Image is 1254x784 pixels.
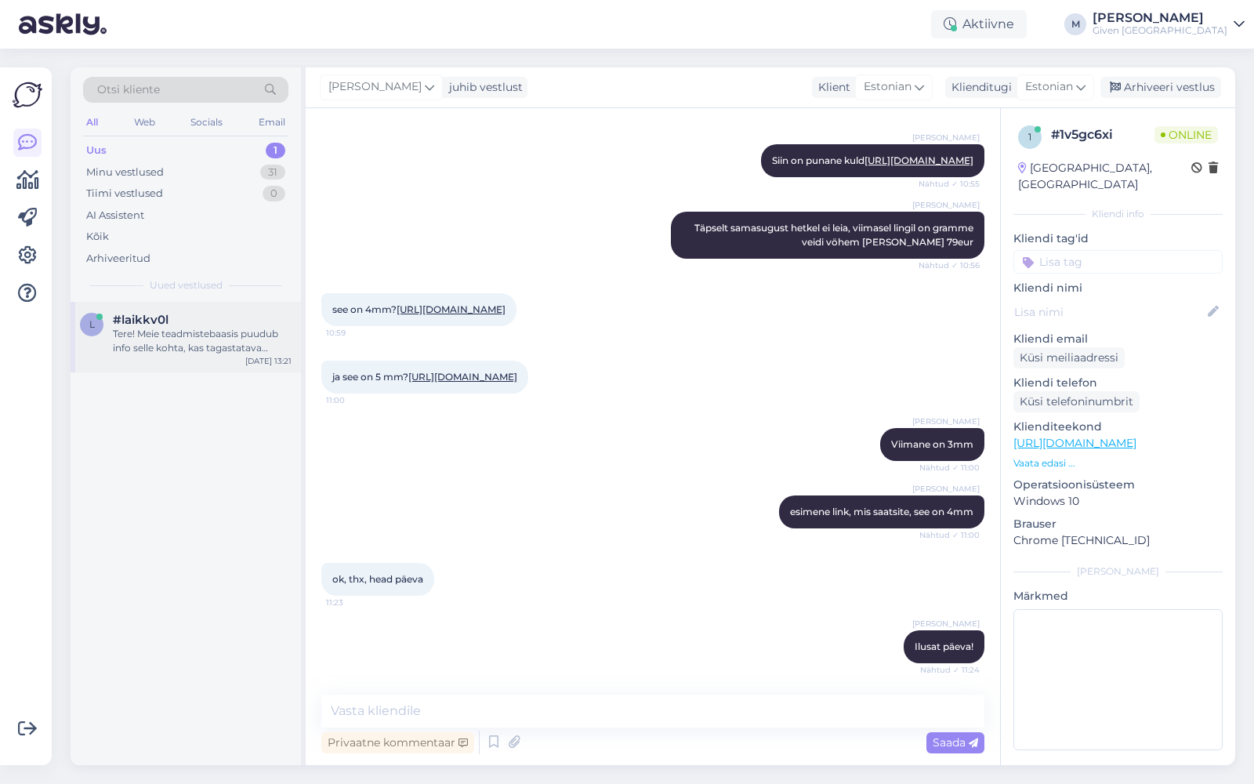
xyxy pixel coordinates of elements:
[1013,532,1223,549] p: Chrome [TECHNICAL_ID]
[912,416,980,427] span: [PERSON_NAME]
[931,10,1027,38] div: Aktiivne
[912,132,980,143] span: [PERSON_NAME]
[812,79,850,96] div: Klient
[1013,250,1223,274] input: Lisa tag
[864,154,973,166] a: [URL][DOMAIN_NAME]
[263,186,285,201] div: 0
[328,78,422,96] span: [PERSON_NAME]
[1013,477,1223,493] p: Operatsioonisüsteem
[443,79,523,96] div: juhib vestlust
[89,318,95,330] span: l
[113,313,169,327] span: #laikkv0l
[1154,126,1218,143] span: Online
[326,327,385,339] span: 10:59
[1093,24,1227,37] div: Given [GEOGRAPHIC_DATA]
[920,664,980,676] span: Nähtud ✓ 11:24
[397,303,506,315] a: [URL][DOMAIN_NAME]
[1013,280,1223,296] p: Kliendi nimi
[86,186,163,201] div: Tiimi vestlused
[326,394,385,406] span: 11:00
[1064,13,1086,35] div: M
[891,438,973,450] span: Viimane on 3mm
[256,112,288,132] div: Email
[694,222,976,248] span: Täpselt samasugust hetkel ei leia, viimasel lingil on gramme veidi vöhem [PERSON_NAME] 79eur
[332,303,506,315] span: see on 4mm?
[13,80,42,110] img: Askly Logo
[326,597,385,608] span: 11:23
[1013,391,1140,412] div: Küsi telefoninumbrit
[912,483,980,495] span: [PERSON_NAME]
[1093,12,1245,37] a: [PERSON_NAME]Given [GEOGRAPHIC_DATA]
[86,251,150,267] div: Arhiveeritud
[1013,347,1125,368] div: Küsi meiliaadressi
[933,735,978,750] span: Saada
[915,641,973,652] span: Ilusat päeva!
[1013,456,1223,470] p: Vaata edasi ...
[912,199,980,211] span: [PERSON_NAME]
[919,529,980,541] span: Nähtud ✓ 11:00
[1100,77,1221,98] div: Arhiveeri vestlus
[86,229,109,245] div: Kõik
[945,79,1012,96] div: Klienditugi
[1013,375,1223,391] p: Kliendi telefon
[1013,588,1223,604] p: Märkmed
[1025,78,1073,96] span: Estonian
[150,278,223,292] span: Uued vestlused
[131,112,158,132] div: Web
[260,165,285,180] div: 31
[1093,12,1227,24] div: [PERSON_NAME]
[86,143,107,158] div: Uus
[1051,125,1154,144] div: # 1v5gc6xi
[1013,493,1223,510] p: Windows 10
[864,78,912,96] span: Estonian
[1013,230,1223,247] p: Kliendi tag'id
[1028,131,1031,143] span: 1
[912,618,980,630] span: [PERSON_NAME]
[83,112,101,132] div: All
[187,112,226,132] div: Socials
[86,165,164,180] div: Minu vestlused
[919,178,980,190] span: Nähtud ✓ 10:55
[1014,303,1205,321] input: Lisa nimi
[332,371,517,383] span: ja see on 5 mm?
[919,260,980,271] span: Nähtud ✓ 10:56
[113,327,292,355] div: Tere! Meie teadmistebaasis puudub info selle kohta, kas tagastatava pakiga peaks [PERSON_NAME] pa...
[772,154,973,166] span: Siin on punane kuld
[1013,564,1223,579] div: [PERSON_NAME]
[1013,436,1136,450] a: [URL][DOMAIN_NAME]
[408,371,517,383] a: [URL][DOMAIN_NAME]
[332,573,423,585] span: ok, thx, head päeva
[321,732,474,753] div: Privaatne kommentaar
[1013,331,1223,347] p: Kliendi email
[1018,160,1191,193] div: [GEOGRAPHIC_DATA], [GEOGRAPHIC_DATA]
[1013,419,1223,435] p: Klienditeekond
[245,355,292,367] div: [DATE] 13:21
[97,82,160,98] span: Otsi kliente
[1013,207,1223,221] div: Kliendi info
[919,462,980,474] span: Nähtud ✓ 11:00
[266,143,285,158] div: 1
[86,208,144,223] div: AI Assistent
[1013,516,1223,532] p: Brauser
[790,506,973,517] span: esimene link, mis saatsite, see on 4mm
